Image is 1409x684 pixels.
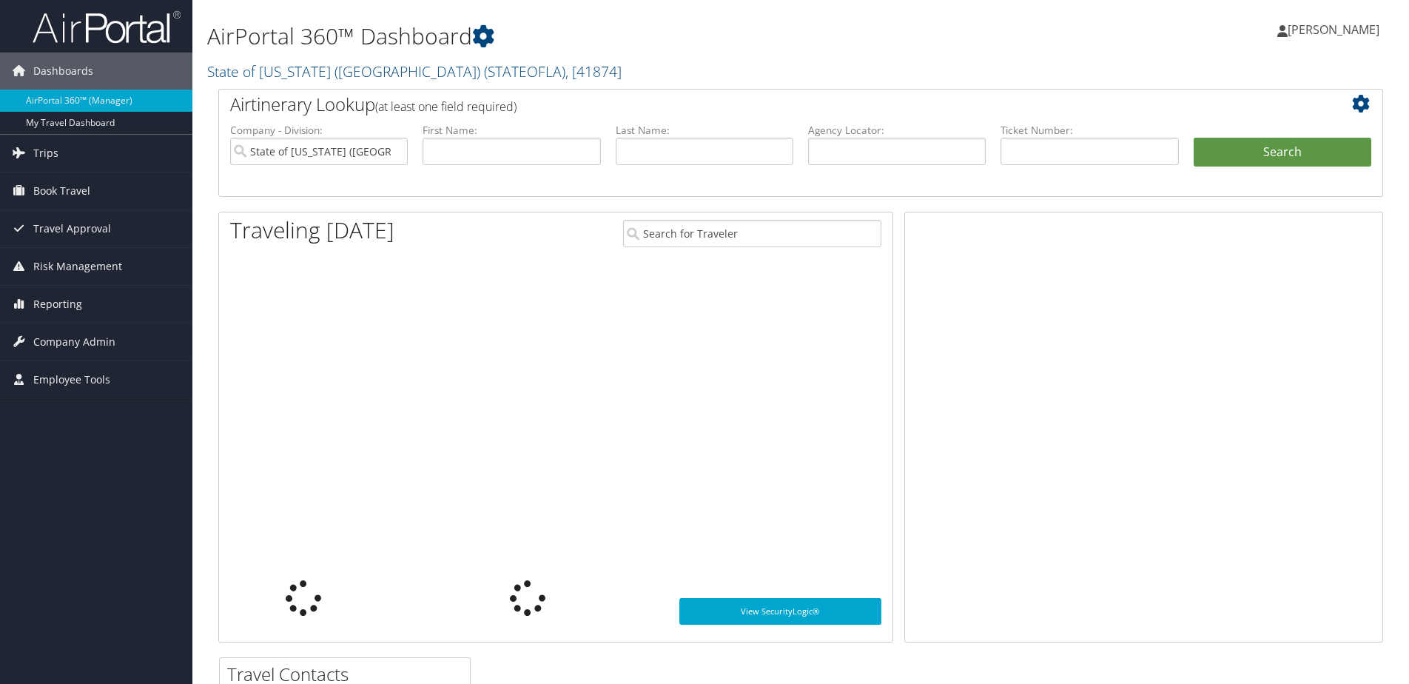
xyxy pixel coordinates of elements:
h2: Airtinerary Lookup [230,92,1274,117]
a: View SecurityLogic® [679,598,881,625]
label: First Name: [423,123,600,138]
span: Risk Management [33,248,122,285]
span: ( STATEOFLA ) [484,61,565,81]
label: Ticket Number: [1001,123,1178,138]
span: , [ 41874 ] [565,61,622,81]
input: Search for Traveler [623,220,881,247]
span: Employee Tools [33,361,110,398]
h1: AirPortal 360™ Dashboard [207,21,998,52]
label: Company - Division: [230,123,408,138]
span: Travel Approval [33,210,111,247]
button: Search [1194,138,1371,167]
label: Last Name: [616,123,793,138]
label: Agency Locator: [808,123,986,138]
a: [PERSON_NAME] [1277,7,1394,52]
span: Reporting [33,286,82,323]
h1: Traveling [DATE] [230,215,394,246]
span: [PERSON_NAME] [1288,21,1379,38]
a: State of [US_STATE] ([GEOGRAPHIC_DATA]) [207,61,622,81]
span: Trips [33,135,58,172]
img: airportal-logo.png [33,10,181,44]
span: (at least one field required) [375,98,517,115]
span: Book Travel [33,172,90,209]
span: Company Admin [33,323,115,361]
span: Dashboards [33,53,93,90]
